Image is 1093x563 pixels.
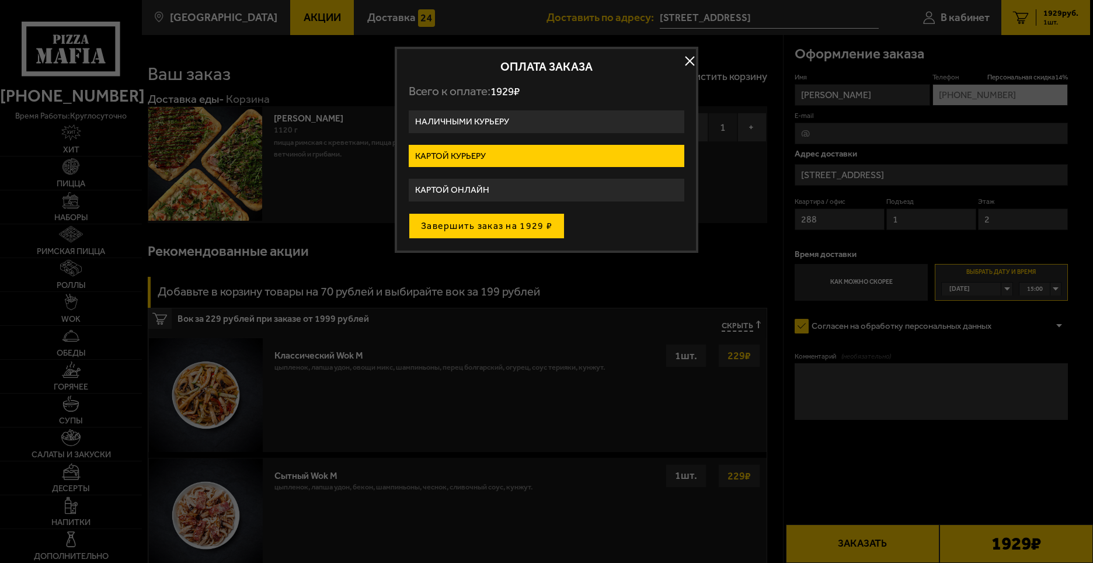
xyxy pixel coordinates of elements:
[409,145,684,168] label: Картой курьеру
[409,84,684,99] p: Всего к оплате:
[490,85,520,98] span: 1929 ₽
[409,110,684,133] label: Наличными курьеру
[409,179,684,201] label: Картой онлайн
[409,213,565,239] button: Завершить заказ на 1929 ₽
[409,61,684,72] h2: Оплата заказа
